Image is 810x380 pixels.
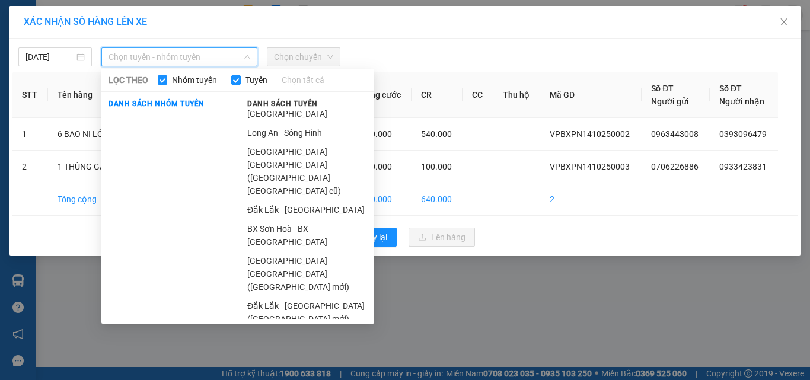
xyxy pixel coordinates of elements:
span: 0706226886 [651,162,699,171]
span: Nhóm tuyến [167,74,222,87]
span: VPBXPN1410250002 [550,129,630,139]
span: VPBXPN1410250003 [550,162,630,171]
td: 640.000 [412,183,463,216]
th: CC [463,72,493,118]
span: 100.000 [421,162,452,171]
span: Danh sách tuyến [240,98,325,109]
td: 2 [540,183,642,216]
td: 1 [12,118,48,151]
th: Tổng cước [352,72,412,118]
li: Đắk Lắk - [GEOGRAPHIC_DATA] [240,200,374,219]
span: XÁC NHẬN SỐ HÀNG LÊN XE [24,16,147,27]
th: Mã GD [540,72,642,118]
button: uploadLên hàng [409,228,475,247]
span: 0963443008 [651,129,699,139]
td: Tổng cộng [48,183,126,216]
span: Người nhận [719,97,764,106]
span: 540.000 [421,129,452,139]
span: Danh sách nhóm tuyến [101,98,212,109]
li: VP Xe Khách [82,50,158,63]
td: 640.000 [352,183,412,216]
li: Quý Thảo [6,6,172,28]
li: [GEOGRAPHIC_DATA] - [GEOGRAPHIC_DATA] ([GEOGRAPHIC_DATA] mới) [240,251,374,296]
span: Số ĐT [719,84,742,93]
button: Close [767,6,801,39]
span: 0933423831 [719,162,767,171]
td: 2 [12,151,48,183]
li: VP VP BX Phía Nam BMT [6,50,82,76]
span: close [779,17,789,27]
th: CR [412,72,463,118]
span: Chọn chuyến [274,48,333,66]
th: STT [12,72,48,118]
span: environment [6,79,14,87]
td: 1 THÙNG GÀ [48,151,126,183]
span: Số ĐT [651,84,674,93]
span: Người gửi [651,97,689,106]
input: 14/10/2025 [25,50,74,63]
span: LỌC THEO [109,74,148,87]
span: down [244,53,251,60]
span: Tuyến [241,74,272,87]
li: [GEOGRAPHIC_DATA] - [GEOGRAPHIC_DATA] ([GEOGRAPHIC_DATA] - [GEOGRAPHIC_DATA] cũ) [240,142,374,200]
span: 0393096479 [719,129,767,139]
td: 6 BAO NI LÔNG [48,118,126,151]
th: Tên hàng [48,72,126,118]
span: 100.000 [361,162,392,171]
span: Chọn tuyến - nhóm tuyến [109,48,250,66]
a: Chọn tất cả [282,74,324,87]
li: Đắk Lắk - [GEOGRAPHIC_DATA] ([GEOGRAPHIC_DATA] mới) [240,296,374,328]
span: 540.000 [361,129,392,139]
li: Long An - Sông Hinh [240,123,374,142]
li: BX Sơn Hoà - BX [GEOGRAPHIC_DATA] [240,219,374,251]
th: Thu hộ [493,72,540,118]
